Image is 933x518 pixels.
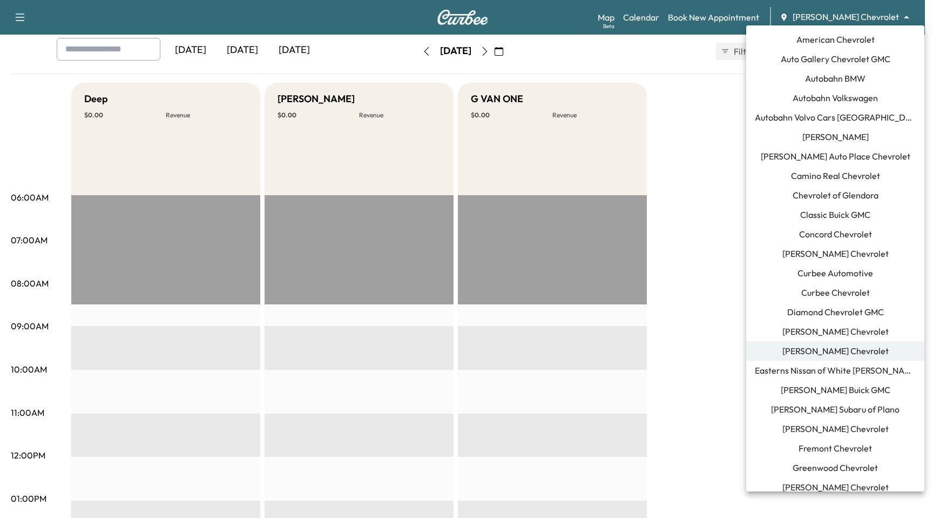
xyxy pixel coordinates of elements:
span: Greenwood Chevrolet [793,461,878,474]
span: Chevrolet of Glendora [793,189,878,202]
span: [PERSON_NAME] Chevrolet [782,481,889,494]
span: [PERSON_NAME] Chevrolet [782,247,889,260]
span: [PERSON_NAME] [802,130,869,143]
span: Easterns Nissan of White [PERSON_NAME] [755,364,916,377]
span: Diamond Chevrolet GMC [787,306,884,318]
span: Autobahn BMW [805,72,866,85]
span: [PERSON_NAME] Chevrolet [782,422,889,435]
span: Auto Gallery Chevrolet GMC [781,52,890,65]
span: [PERSON_NAME] Auto Place Chevrolet [761,150,910,163]
span: Autobahn Volvo Cars [GEOGRAPHIC_DATA] [755,111,916,124]
span: Autobahn Volkswagen [793,91,878,104]
span: [PERSON_NAME] Subaru of Plano [771,403,900,416]
span: Classic Buick GMC [800,208,870,221]
span: Camino Real Chevrolet [791,169,880,182]
span: [PERSON_NAME] Buick GMC [781,383,890,396]
span: Curbee Automotive [797,267,873,280]
span: [PERSON_NAME] Chevrolet [782,325,889,338]
span: Concord Chevrolet [799,228,872,241]
span: Fremont Chevrolet [799,442,872,455]
span: [PERSON_NAME] Chevrolet [782,344,889,357]
span: Curbee Chevrolet [801,286,870,299]
span: American Chevrolet [796,33,875,46]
